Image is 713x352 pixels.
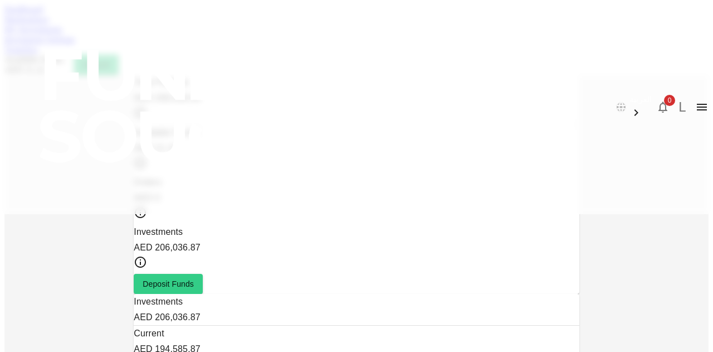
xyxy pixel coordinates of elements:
div: AED 206,036.87 [134,310,579,325]
span: العربية [629,95,652,104]
div: AED 206,036.87 [134,240,579,255]
button: L [674,99,691,115]
button: 0 [652,96,674,118]
button: Deposit Funds [134,274,203,294]
span: 0 [664,95,675,106]
span: Investments [134,227,183,237]
span: Current [134,329,164,338]
span: Investments [134,297,183,306]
